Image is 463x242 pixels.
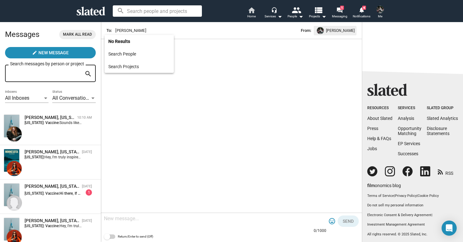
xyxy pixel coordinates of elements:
mat-hint: 0/1000 [314,228,326,233]
a: Investment Management Agreement [367,222,458,227]
a: EP Services [398,141,420,146]
span: From: [301,27,311,34]
div: Search Projects [108,60,170,73]
span: Notifications [353,13,370,20]
time: 10:10 AM [77,115,92,120]
a: Help & FAQs [367,136,391,141]
a: Privacy Policy [395,194,417,198]
strong: [US_STATE]: Vaccine: [25,191,60,196]
time: [DATE] [82,150,92,154]
a: 1Messaging [329,6,351,20]
img: undefined [317,27,324,34]
div: People [288,13,303,20]
mat-icon: headset_mic [271,7,277,13]
span: Mark all read [63,31,92,38]
input: Person or project [114,27,223,34]
span: Return/Enter to send (Off) [118,233,153,240]
a: About Slated [367,116,392,121]
div: Kate Winter, Minnesota: Vaccine [25,218,79,224]
a: filmonomics blog [367,178,401,189]
a: Slated Analytics [427,116,458,121]
a: Electronic Consent & Delivery Agreement [367,213,432,217]
strong: [US_STATE]: [25,155,44,159]
mat-icon: view_list [314,5,323,15]
h2: Messages [5,27,39,42]
div: Open Intercom Messenger [442,221,457,236]
a: Analysis [398,116,414,121]
span: 4 [362,6,366,10]
a: Successes [398,151,418,156]
mat-icon: arrow_drop_down [297,13,305,20]
img: Minnesota: Vaccine [4,184,19,206]
span: To: [106,28,112,33]
div: Resources [367,106,392,111]
span: | [417,194,418,198]
button: People [284,6,306,20]
a: Cookie Policy [418,194,439,198]
span: | [432,213,432,217]
mat-icon: arrow_drop_down [276,13,283,20]
img: Mike Hall [7,127,22,142]
span: All Conversations [52,95,91,101]
button: Projects [306,6,329,20]
div: Services [265,13,282,20]
span: [PERSON_NAME] [326,27,355,34]
span: Me [378,13,382,20]
span: New Message [38,47,69,58]
input: Search people and projects [113,5,202,17]
a: RSS [438,167,453,176]
div: Search People [108,48,170,60]
mat-icon: tag_faces [328,217,336,225]
button: Matthew GrathwolMe [373,4,388,21]
a: DisclosureStatements [427,126,449,136]
mat-icon: people [292,5,301,15]
a: Jobs [367,146,377,151]
a: OpportunityMatching [398,126,421,136]
mat-icon: arrow_drop_down [320,13,328,20]
button: New Message [5,47,96,58]
span: | [394,194,395,198]
mat-icon: home [248,6,255,14]
img: Minnesota: Vaccine [4,218,19,240]
span: Send [343,215,354,227]
strong: [US_STATE]: Vaccine: [25,224,60,228]
mat-icon: create [32,50,37,55]
span: film [367,183,375,188]
a: Home [240,6,262,20]
div: Slated Group [427,106,458,111]
a: Press [367,126,378,131]
button: Send [338,215,359,227]
span: All Inboxes [5,95,29,101]
span: 1 [340,6,344,10]
div: Kate Winter, Minnesota [25,149,79,155]
mat-icon: search [84,69,92,79]
button: Do not sell my personal information [367,203,458,208]
button: Mark all read [59,30,96,39]
a: 4Notifications [351,6,373,20]
img: Matthew Grathwol [376,6,384,13]
time: [DATE] [82,219,92,223]
div: Mike Hall, Minnesota: Vaccine [25,115,75,121]
div: 1 [86,189,92,196]
div: Charlene White, Minnesota: Vaccine [25,183,79,189]
span: Messaging [332,13,347,20]
span: Projects [309,13,326,20]
p: All rights reserved. © 2025 Slated, Inc. [367,232,458,237]
span: Sounds like a great story and a fantastic project. Is there a composer lined up for this film yet... [60,121,355,125]
img: Kate Winter [7,161,22,176]
a: Terms of Service [367,194,394,198]
mat-icon: notifications [358,7,364,13]
img: Minnesota [4,149,19,172]
button: Services [262,6,284,20]
time: [DATE] [82,184,92,188]
span: Home [247,13,256,20]
img: Minnesota: Vaccine [4,115,19,137]
img: Charlene White [7,195,22,210]
strong: [US_STATE]: Vaccine: [25,121,60,125]
mat-icon: forum [336,7,342,13]
div: Services [398,106,421,111]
